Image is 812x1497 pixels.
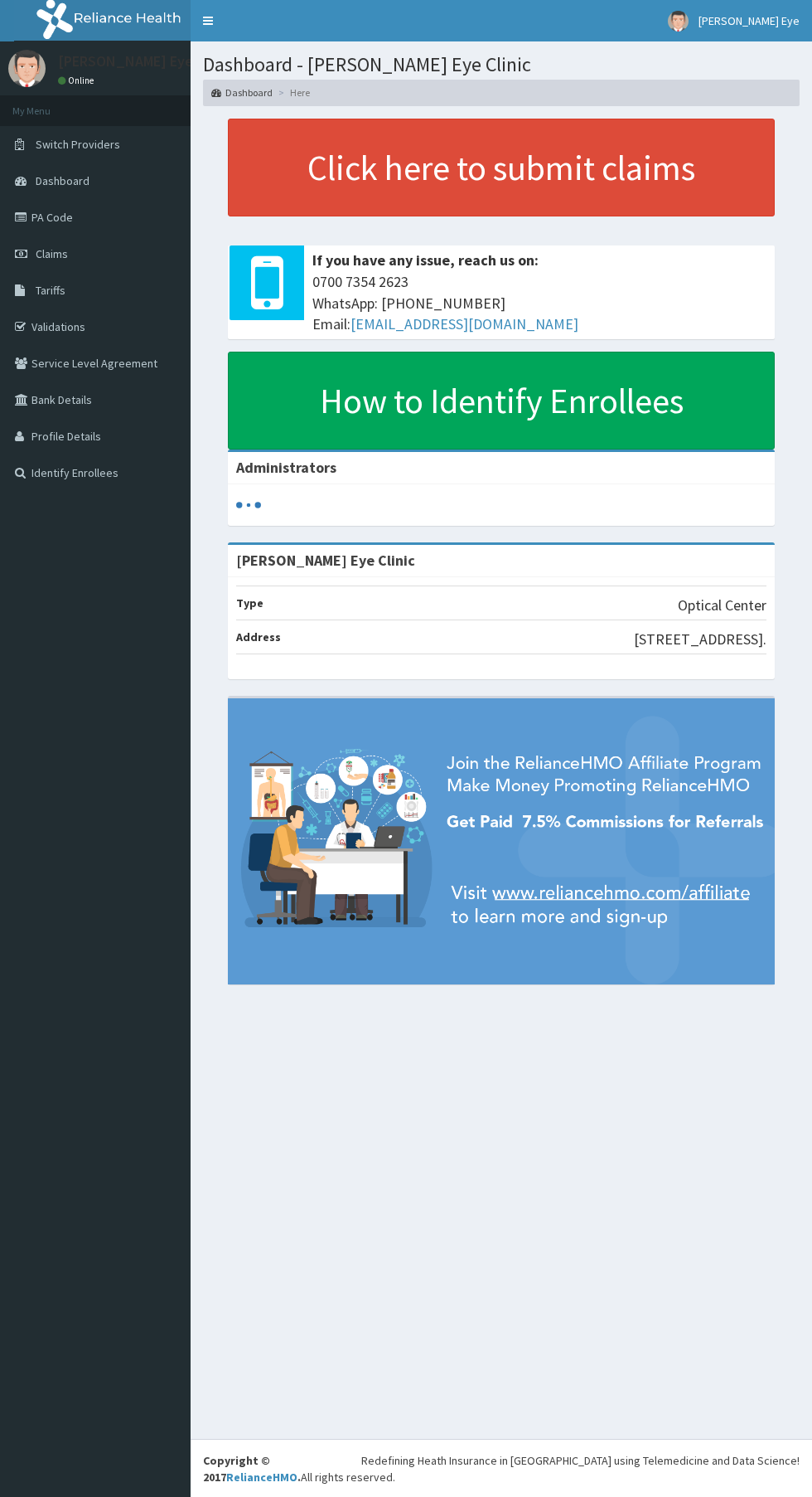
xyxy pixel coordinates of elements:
img: User Image [668,11,689,32]
strong: Copyright © 2017 . [203,1453,301,1485]
a: RelianceHMO [226,1470,297,1485]
span: Tariffs [36,283,65,298]
a: Dashboard [211,85,273,100]
a: [EMAIL_ADDRESS][DOMAIN_NAME] [350,314,578,333]
div: Redefining Heath Insurance in [GEOGRAPHIC_DATA] using Telemedicine and Data Science! [361,1452,800,1469]
h1: Dashboard - [PERSON_NAME] Eye Clinic [203,54,800,75]
span: Dashboard [36,173,89,188]
b: If you have any issue, reach us on: [312,250,539,270]
span: 0700 7354 2623 WhatsApp: [PHONE_NUMBER] Email: [312,271,766,335]
img: provider-team-banner.png [228,698,775,984]
a: How to Identify Enrollees [228,352,775,450]
li: Here [274,85,310,100]
span: [PERSON_NAME] Eye [698,13,800,28]
strong: [PERSON_NAME] Eye Clinic [236,551,415,570]
p: [PERSON_NAME] Eye [58,54,193,69]
span: Claims [36,246,68,261]
p: Optical Center [678,595,766,616]
svg: audio-loading [236,493,261,518]
a: Click here to submit claims [228,119,775,216]
p: [STREET_ADDRESS]. [634,629,766,650]
b: Address [236,629,281,644]
a: Online [58,75,98,86]
b: Administrators [236,458,336,477]
b: Type [236,595,263,610]
span: Switch Providers [36,137,120,152]
img: User Image [8,50,46,87]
